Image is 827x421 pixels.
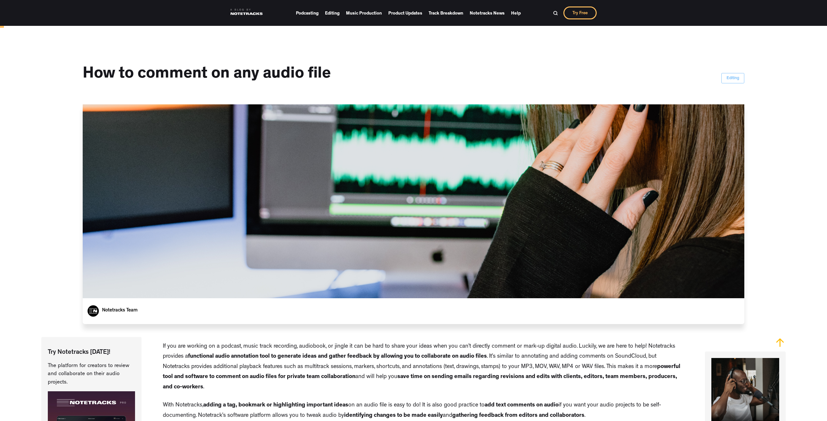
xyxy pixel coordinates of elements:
[553,11,558,16] img: Search Bar
[721,73,744,83] a: Editing
[470,8,505,18] a: Notetracks News
[296,8,319,18] a: Podcasting
[102,308,138,313] a: Notetracks Team
[727,75,739,82] div: Editing
[388,8,422,18] a: Product Updates
[83,65,341,85] h1: How to comment on any audio file
[485,403,559,408] strong: add text comments on audio
[325,8,340,18] a: Editing
[563,6,597,19] a: Try Free
[48,348,135,357] p: Try Notetracks [DATE]!
[163,374,677,390] strong: save time on sending emails regarding revisions and edits with clients, editors, team members, pr...
[452,413,584,419] strong: gathering feedback from editors and collaborators
[48,362,135,387] p: The platform for creators to review and collaborate on their audio projects.
[344,413,443,419] strong: identifying changes to be made easily
[429,8,463,18] a: Track Breakdown
[511,8,521,18] a: Help
[163,401,684,421] p: With Notetracks, on an audio file is easy to do! It is also good practice to if you want your aud...
[203,403,348,408] strong: adding a tag, bookmark or highlighting important ideas
[346,8,382,18] a: Music Production
[163,342,684,393] p: If you are working on a podcast, music track recording, audiobook, or jingle it can be hard to sh...
[188,354,487,360] strong: functional audio annotation tool to generate ideas and gather feedback by allowing you to collabo...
